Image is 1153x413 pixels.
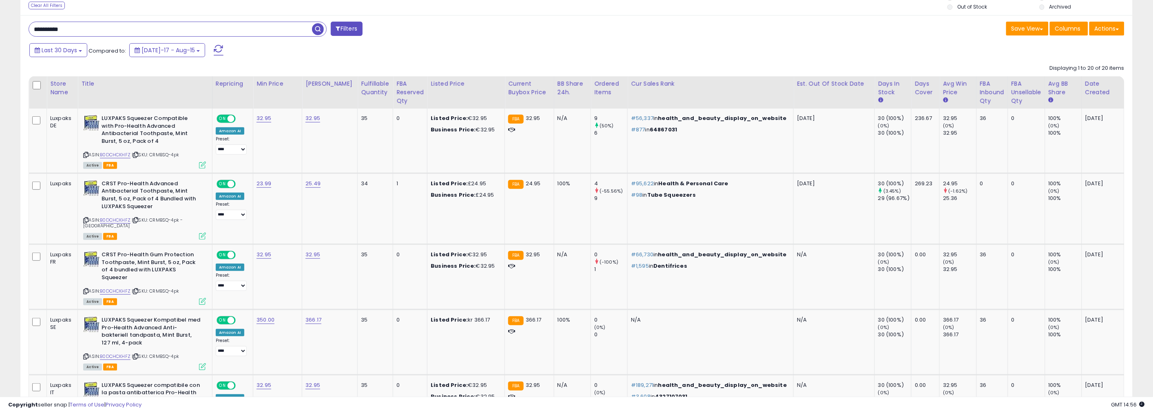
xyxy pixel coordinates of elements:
[878,331,911,338] div: 30 (100%)
[431,180,498,187] div: £24.95
[600,188,623,194] small: (-55.56%)
[631,381,653,389] span: #189,271
[305,80,354,88] div: [PERSON_NAME]
[878,316,911,324] div: 30 (100%)
[594,80,624,97] div: Ordered Items
[650,126,677,133] span: 64867031
[797,316,868,324] p: N/A
[631,262,649,270] span: #1,595
[102,251,201,283] b: CRST Pro-Health Gum Protection Toothpaste, Mint Burst, 5 oz, Pack of 4 bundled with LUXPAKS Squeezer
[1050,22,1088,36] button: Columns
[234,382,247,389] span: OFF
[431,251,498,258] div: €32.95
[1049,195,1082,202] div: 100%
[1085,382,1118,389] div: [DATE]
[361,316,387,324] div: 35
[943,115,976,122] div: 32.95
[50,80,74,97] div: Store Name
[1085,180,1118,187] div: [DATE]
[217,252,228,259] span: ON
[89,47,126,55] span: Compared to:
[216,338,247,356] div: Preset:
[331,22,363,36] button: Filters
[1085,316,1118,324] div: [DATE]
[431,126,498,133] div: €32.95
[631,114,653,122] span: #56,337
[396,382,421,389] div: 0
[878,122,890,129] small: (0%)
[305,251,320,259] a: 32.95
[361,115,387,122] div: 35
[361,180,387,187] div: 34
[980,180,1002,187] div: 0
[558,180,584,187] div: 100%
[878,180,911,187] div: 30 (100%)
[431,382,498,389] div: €32.95
[83,180,206,239] div: ASIN:
[216,136,247,155] div: Preset:
[50,316,71,331] div: Luxpaks SE
[217,115,228,122] span: ON
[234,317,247,324] span: OFF
[431,191,476,199] b: Business Price:
[305,180,321,188] a: 25.49
[1049,266,1082,273] div: 100%
[431,180,468,187] b: Listed Price:
[1111,401,1145,409] span: 2025-09-15 14:56 GMT
[594,331,627,338] div: 0
[878,382,911,389] div: 30 (100%)
[594,251,627,258] div: 0
[216,273,247,291] div: Preset:
[508,316,523,325] small: FBA
[943,180,976,187] div: 24.95
[103,364,117,371] span: FBA
[1011,80,1042,105] div: FBA Unsellable Qty
[631,180,654,187] span: #95,622
[594,115,627,122] div: 9
[631,115,787,122] p: in
[50,180,71,187] div: Luxpaks
[631,251,653,258] span: #66,730
[943,129,976,137] div: 32.95
[878,97,883,104] small: Days In Stock.
[631,126,787,133] p: in
[915,80,936,97] div: Days Cover
[980,115,1002,122] div: 36
[257,316,274,324] a: 350.00
[217,317,228,324] span: ON
[216,127,244,135] div: Amazon AI
[83,364,102,371] span: All listings currently available for purchase on Amazon
[431,114,468,122] b: Listed Price:
[878,259,890,265] small: (0%)
[631,191,642,199] span: #98
[102,180,201,212] b: CRST Pro-Health Advanced Antibacterial Toothpaste, Mint Burst, 5 oz, Pack of 4 Bundled with LUXPA...
[915,382,933,389] div: 0.00
[957,3,987,10] label: Out of Stock
[257,114,271,122] a: 32.95
[1049,129,1082,137] div: 100%
[558,251,584,258] div: N/A
[943,316,976,324] div: 366.17
[83,115,206,168] div: ASIN:
[100,288,131,295] a: B0DCHCKHFZ
[1011,115,1039,122] div: 0
[431,262,498,270] div: €32.95
[361,251,387,258] div: 35
[1085,80,1121,97] div: Date Created
[1049,382,1082,389] div: 100%
[949,188,968,194] small: (-1.62%)
[631,316,787,324] div: N/A
[659,180,728,187] span: Health & Personal Care
[1011,382,1039,389] div: 0
[132,353,179,360] span: | SKU: CRMBSQ-4pk
[1011,316,1039,324] div: 0
[1085,251,1118,258] div: [DATE]
[431,191,498,199] div: £24.95
[797,80,871,88] div: Est. Out Of Stock Date
[431,115,498,122] div: €32.95
[100,353,131,360] a: B0DCHCKHFZ
[234,180,247,187] span: OFF
[558,316,584,324] div: 100%
[83,162,102,169] span: All listings currently available for purchase on Amazon
[396,251,421,258] div: 0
